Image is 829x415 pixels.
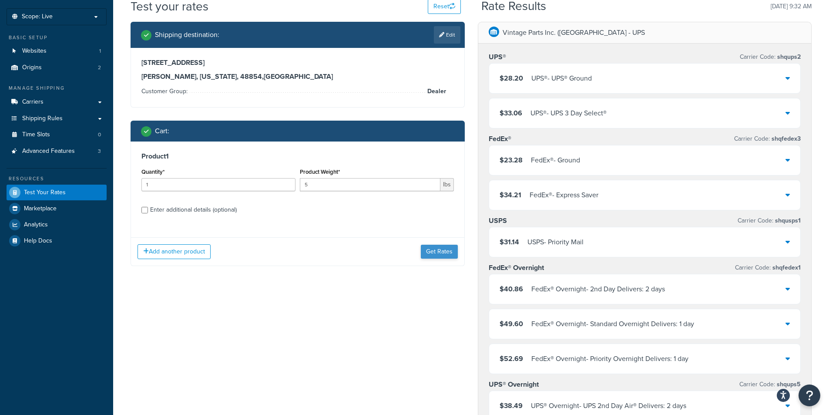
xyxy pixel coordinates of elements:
[773,216,801,225] span: shqusps1
[141,58,454,67] h3: [STREET_ADDRESS]
[738,215,801,227] p: Carrier Code:
[141,87,190,96] span: Customer Group:
[22,98,44,106] span: Carriers
[300,178,440,191] input: 0.00
[531,353,688,365] div: FedEx® Overnight - Priority Overnight Delivers: 1 day
[531,400,686,412] div: UPS® Overnight - UPS 2nd Day Air® Delivers: 2 days
[155,31,219,39] h2: Shipping destination :
[141,152,454,161] h3: Product 1
[775,380,801,389] span: shqups5
[500,190,521,200] span: $34.21
[7,185,107,200] a: Test Your Rates
[500,319,523,329] span: $49.60
[24,189,66,196] span: Test Your Rates
[7,60,107,76] li: Origins
[141,169,164,175] label: Quantity*
[770,134,801,143] span: shqfedex3
[22,131,50,138] span: Time Slots
[24,205,57,213] span: Marketplace
[7,143,107,159] li: Advanced Features
[489,135,511,143] h3: FedEx®
[421,245,458,259] button: Get Rates
[24,237,52,245] span: Help Docs
[531,283,665,295] div: FedEx® Overnight - 2nd Day Delivers: 2 days
[141,72,454,81] h3: [PERSON_NAME], [US_STATE], 48854 , [GEOGRAPHIC_DATA]
[7,233,107,249] a: Help Docs
[98,64,101,71] span: 2
[500,354,523,364] span: $52.69
[22,47,47,55] span: Websites
[489,263,544,272] h3: FedEx® Overnight
[155,127,169,135] h2: Cart :
[500,155,523,165] span: $23.28
[775,52,801,61] span: shqups2
[99,47,101,55] span: 1
[771,263,801,272] span: shqfedex1
[7,127,107,143] li: Time Slots
[425,86,446,97] span: Dealer
[7,43,107,59] a: Websites1
[734,133,801,145] p: Carrier Code:
[489,53,506,61] h3: UPS®
[141,178,295,191] input: 0.0
[503,27,645,39] p: Vintage Parts Inc. ([GEOGRAPHIC_DATA] - UPS
[7,43,107,59] li: Websites
[22,148,75,155] span: Advanced Features
[150,204,237,216] div: Enter additional details (optional)
[530,107,607,119] div: UPS® - UPS 3 Day Select®
[440,178,454,191] span: lbs
[500,73,523,83] span: $28.20
[22,64,42,71] span: Origins
[7,201,107,216] a: Marketplace
[7,175,107,182] div: Resources
[735,262,801,274] p: Carrier Code:
[530,189,598,201] div: FedEx® - Express Saver
[500,108,522,118] span: $33.06
[24,221,48,229] span: Analytics
[98,131,101,138] span: 0
[489,216,507,225] h3: USPS
[98,148,101,155] span: 3
[7,217,107,233] a: Analytics
[7,34,107,41] div: Basic Setup
[531,318,694,330] div: FedEx® Overnight - Standard Overnight Delivers: 1 day
[7,143,107,159] a: Advanced Features3
[7,60,107,76] a: Origins2
[434,26,460,44] a: Edit
[300,169,340,175] label: Product Weight*
[739,378,801,391] p: Carrier Code:
[7,127,107,143] a: Time Slots0
[531,154,580,166] div: FedEx® - Ground
[771,0,812,13] p: [DATE] 9:32 AM
[22,115,63,122] span: Shipping Rules
[799,385,820,406] button: Open Resource Center
[500,401,523,411] span: $38.49
[500,284,523,294] span: $40.86
[7,84,107,92] div: Manage Shipping
[740,51,801,63] p: Carrier Code:
[141,207,148,213] input: Enter additional details (optional)
[22,13,53,20] span: Scope: Live
[7,111,107,127] a: Shipping Rules
[7,94,107,110] a: Carriers
[489,380,539,389] h3: UPS® Overnight
[138,244,211,259] button: Add another product
[527,236,584,248] div: USPS - Priority Mail
[531,72,592,84] div: UPS® - UPS® Ground
[500,237,519,247] span: $31.14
